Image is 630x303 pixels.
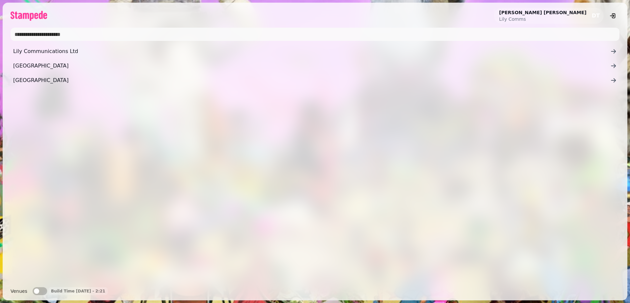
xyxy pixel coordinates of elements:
p: Build Time [DATE] - 2:21 [51,289,105,294]
h2: [PERSON_NAME] [PERSON_NAME] [499,9,587,16]
span: [GEOGRAPHIC_DATA] [13,62,610,70]
span: Lily Communications Ltd [13,47,610,55]
span: DT [592,13,600,18]
button: logout [606,9,619,22]
label: Venues [11,287,27,295]
p: Lily Comms [499,16,587,22]
span: [GEOGRAPHIC_DATA] [13,76,610,84]
a: [GEOGRAPHIC_DATA] [11,59,619,72]
img: logo [11,11,47,21]
a: Lily Communications Ltd [11,45,619,58]
a: [GEOGRAPHIC_DATA] [11,74,619,87]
